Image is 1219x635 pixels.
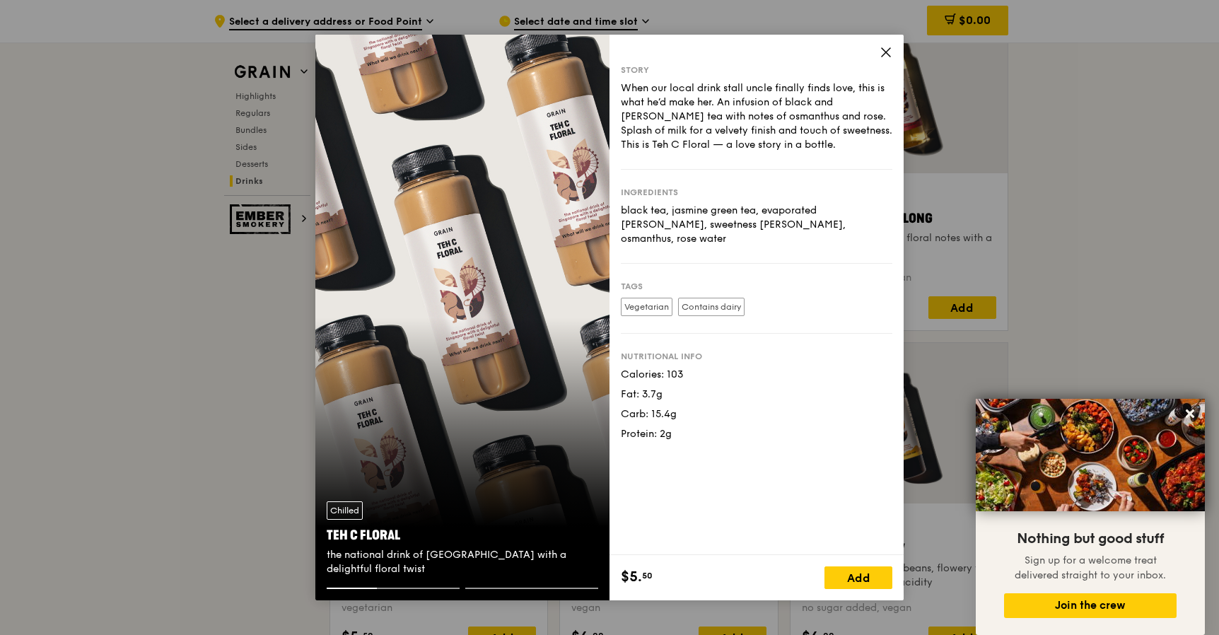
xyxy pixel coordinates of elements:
[621,81,892,152] div: When our local drink stall uncle finally finds love, this is what he’d make her. An infusion of b...
[1015,554,1166,581] span: Sign up for a welcome treat delivered straight to your inbox.
[621,427,892,441] div: Protein: 2g
[621,388,892,402] div: Fat: 3.7g
[327,501,363,520] div: Chilled
[1179,402,1201,425] button: Close
[621,64,892,76] div: Story
[327,548,598,576] div: the national drink of [GEOGRAPHIC_DATA] with a delightful floral twist
[621,407,892,421] div: Carb: 15.4g
[678,298,745,316] label: Contains dairy
[824,566,892,589] div: Add
[642,570,653,581] span: 50
[1004,593,1177,618] button: Join the crew
[621,187,892,198] div: Ingredients
[1017,530,1164,547] span: Nothing but good stuff
[621,368,892,382] div: Calories: 103
[621,204,892,246] div: black tea, jasmine green tea, evaporated [PERSON_NAME], sweetness [PERSON_NAME], osmanthus, rose ...
[621,298,672,316] label: Vegetarian
[327,525,598,545] div: Teh C Floral
[976,399,1205,511] img: DSC07876-Edit02-Large.jpeg
[621,281,892,292] div: Tags
[621,351,892,362] div: Nutritional info
[621,566,642,588] span: $5.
